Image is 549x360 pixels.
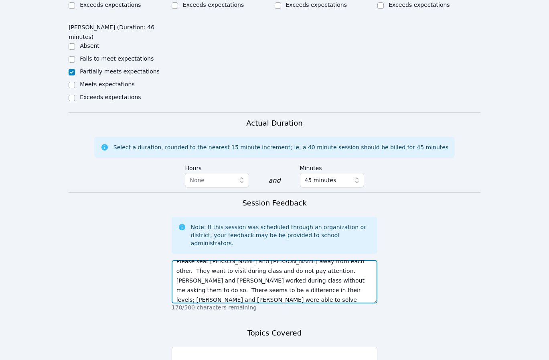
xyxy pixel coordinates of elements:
[191,223,371,247] div: Note: If this session was scheduled through an organization or district, your feedback may be be ...
[268,176,280,185] div: and
[185,173,249,187] button: None
[389,2,450,8] label: Exceeds expectations
[80,2,141,8] label: Exceeds expectations
[80,81,135,87] label: Meets expectations
[80,55,154,62] label: Fails to meet expectations
[185,161,249,173] label: Hours
[113,143,448,151] div: Select a duration, rounded to the nearest 15 minute increment; ie, a 40 minute session should be ...
[286,2,347,8] label: Exceeds expectations
[246,118,302,129] h3: Actual Duration
[305,175,336,185] span: 45 minutes
[247,327,302,339] h3: Topics Covered
[300,173,364,187] button: 45 minutes
[190,177,205,183] span: None
[300,161,364,173] label: Minutes
[242,197,306,209] h3: Session Feedback
[183,2,244,8] label: Exceeds expectations
[80,94,141,100] label: Exceeds expectations
[172,303,377,311] p: 170/500 characters remaining
[172,260,377,303] textarea: Please seat [PERSON_NAME] and [PERSON_NAME] away from each other. They want to visit during class...
[80,68,160,75] label: Partially meets expectations
[80,43,99,49] label: Absent
[69,20,172,42] legend: [PERSON_NAME] (Duration: 46 minutes)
